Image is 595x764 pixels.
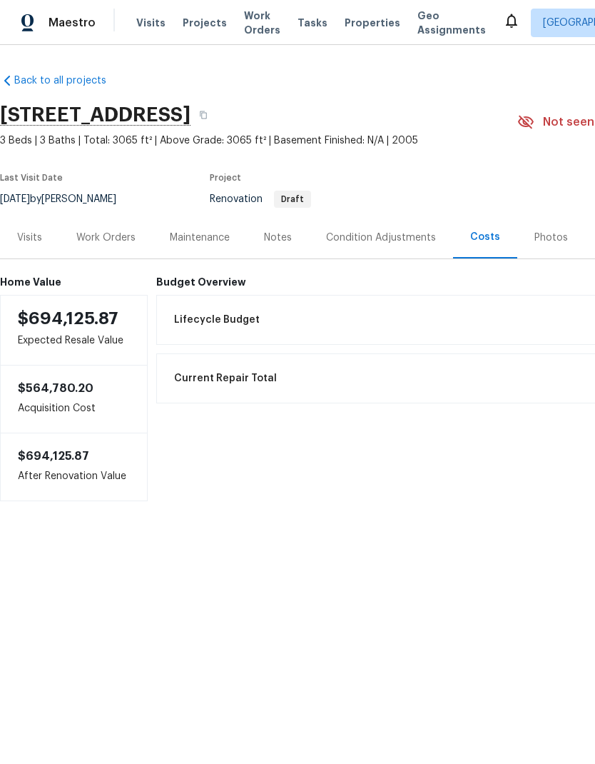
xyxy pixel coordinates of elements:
span: Project [210,174,241,182]
span: Visits [136,16,166,30]
span: Lifecycle Budget [174,313,260,327]
div: Notes [264,231,292,245]
div: Visits [17,231,42,245]
span: Maestro [49,16,96,30]
span: $564,780.20 [18,383,93,394]
span: Draft [275,195,310,203]
div: Costs [470,230,500,244]
span: Geo Assignments [417,9,486,37]
span: Tasks [297,18,327,28]
button: Copy Address [190,102,216,128]
div: Work Orders [76,231,136,245]
div: Condition Adjustments [326,231,436,245]
div: Photos [534,231,568,245]
span: Work Orders [244,9,280,37]
span: $694,125.87 [18,451,89,462]
span: Properties [345,16,400,30]
div: Maintenance [170,231,230,245]
span: $694,125.87 [18,310,118,327]
span: Renovation [210,194,311,204]
span: Current Repair Total [174,371,277,386]
span: Projects [183,16,227,30]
